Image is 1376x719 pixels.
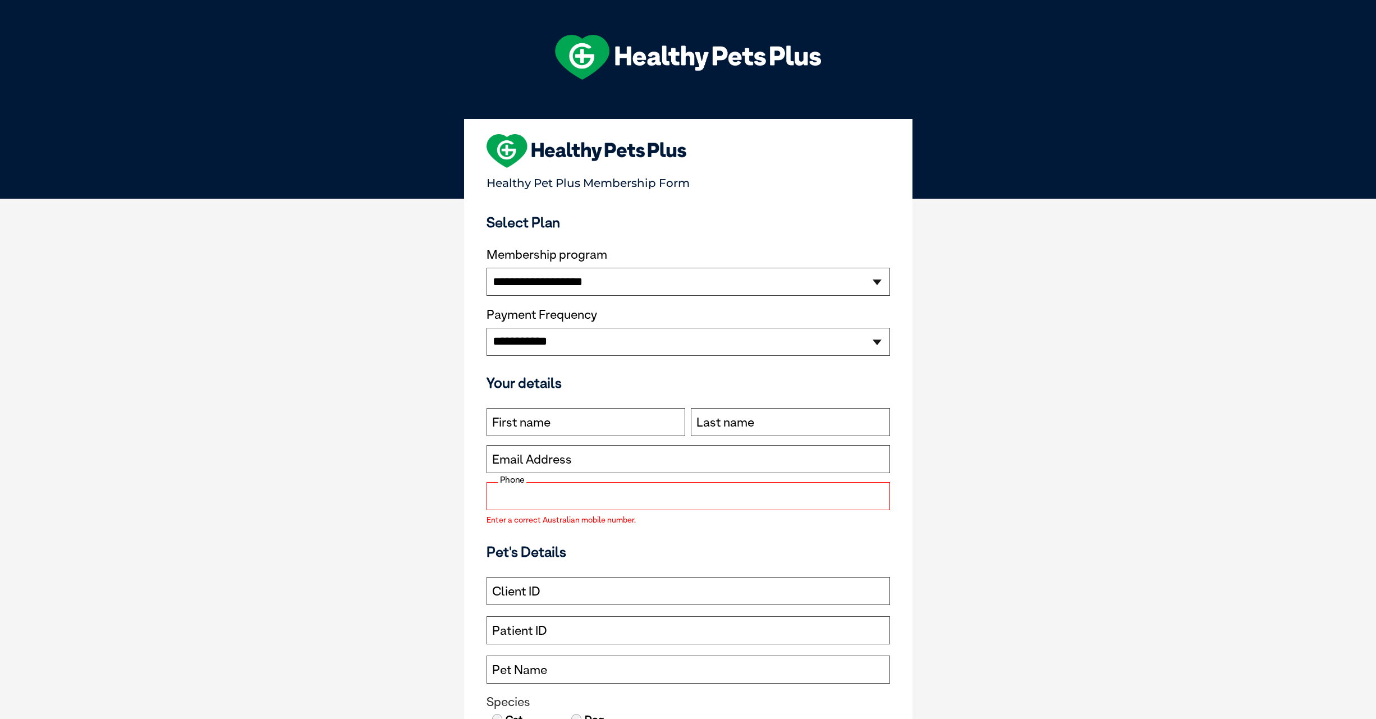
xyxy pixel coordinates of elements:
img: hpp-logo-landscape-green-white.png [555,35,821,80]
label: First name [492,415,551,430]
label: Email Address [492,452,572,467]
h3: Pet's Details [482,543,895,560]
label: Last name [696,415,754,430]
h3: Select Plan [487,214,890,231]
h3: Your details [487,374,890,391]
p: Healthy Pet Plus Membership Form [487,171,890,190]
label: Membership program [487,248,890,262]
label: Enter a correct Australian mobile number. [487,516,890,524]
label: Payment Frequency [487,308,597,322]
img: heart-shape-hpp-logo-large.png [487,134,687,168]
label: Phone [498,475,526,485]
legend: Species [487,695,890,709]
